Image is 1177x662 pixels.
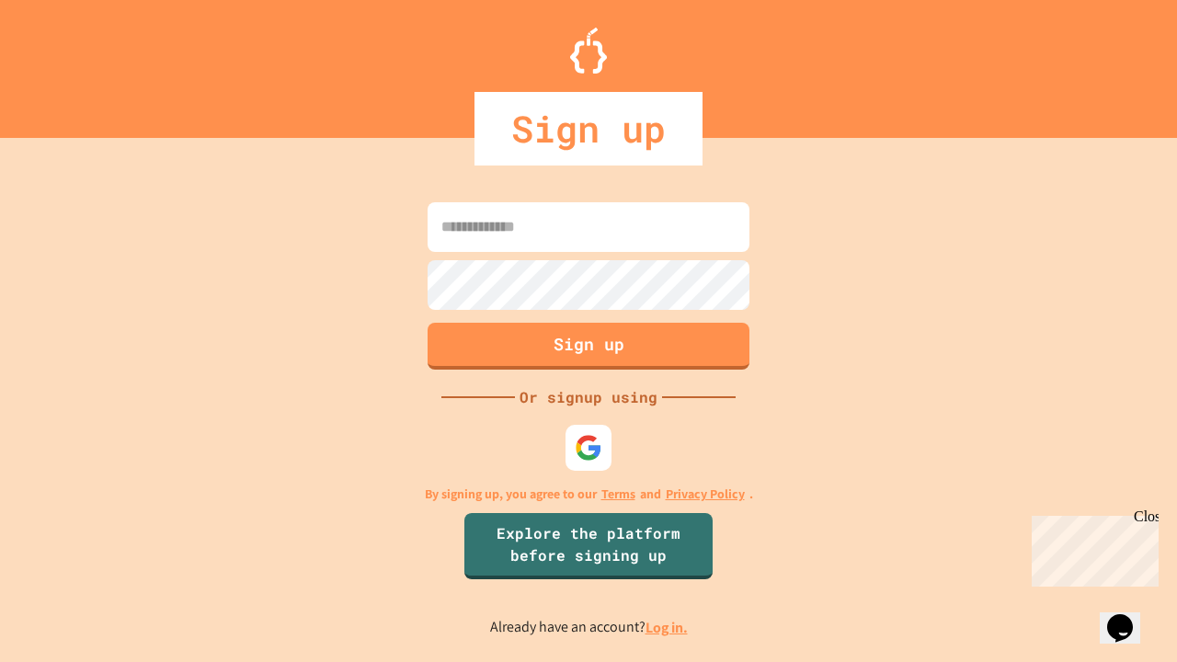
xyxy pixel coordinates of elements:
[7,7,127,117] div: Chat with us now!Close
[1024,508,1159,587] iframe: chat widget
[570,28,607,74] img: Logo.svg
[515,386,662,408] div: Or signup using
[575,434,602,462] img: google-icon.svg
[646,618,688,637] a: Log in.
[666,485,745,504] a: Privacy Policy
[474,92,703,165] div: Sign up
[1100,588,1159,644] iframe: chat widget
[464,513,713,579] a: Explore the platform before signing up
[425,485,753,504] p: By signing up, you agree to our and .
[601,485,635,504] a: Terms
[490,616,688,639] p: Already have an account?
[428,323,749,370] button: Sign up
